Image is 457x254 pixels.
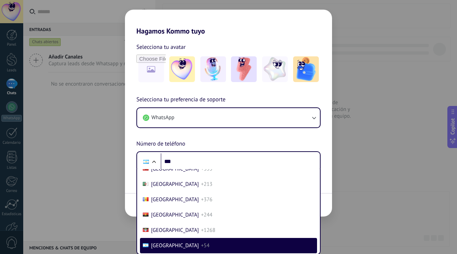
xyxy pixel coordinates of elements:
[262,56,288,82] img: -4.jpeg
[201,227,215,234] span: +1268
[136,139,185,149] span: Número de teléfono
[201,166,212,172] span: +355
[151,212,199,218] span: [GEOGRAPHIC_DATA]
[136,95,226,105] span: Selecciona tu preferencia de soporte
[125,10,332,35] h2: Hagamos Kommo tuyo
[293,56,319,82] img: -5.jpeg
[137,108,320,127] button: WhatsApp
[151,227,199,234] span: [GEOGRAPHIC_DATA]
[201,242,210,249] span: +54
[151,166,199,172] span: [GEOGRAPHIC_DATA]
[136,42,186,52] span: Selecciona tu avatar
[139,154,153,169] div: Argentina: + 54
[201,181,212,188] span: +213
[151,196,199,203] span: [GEOGRAPHIC_DATA]
[201,196,212,203] span: +376
[151,242,199,249] span: [GEOGRAPHIC_DATA]
[201,212,212,218] span: +244
[151,114,174,121] span: WhatsApp
[200,56,226,82] img: -2.jpeg
[151,181,199,188] span: [GEOGRAPHIC_DATA]
[169,56,195,82] img: -1.jpeg
[231,56,257,82] img: -3.jpeg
